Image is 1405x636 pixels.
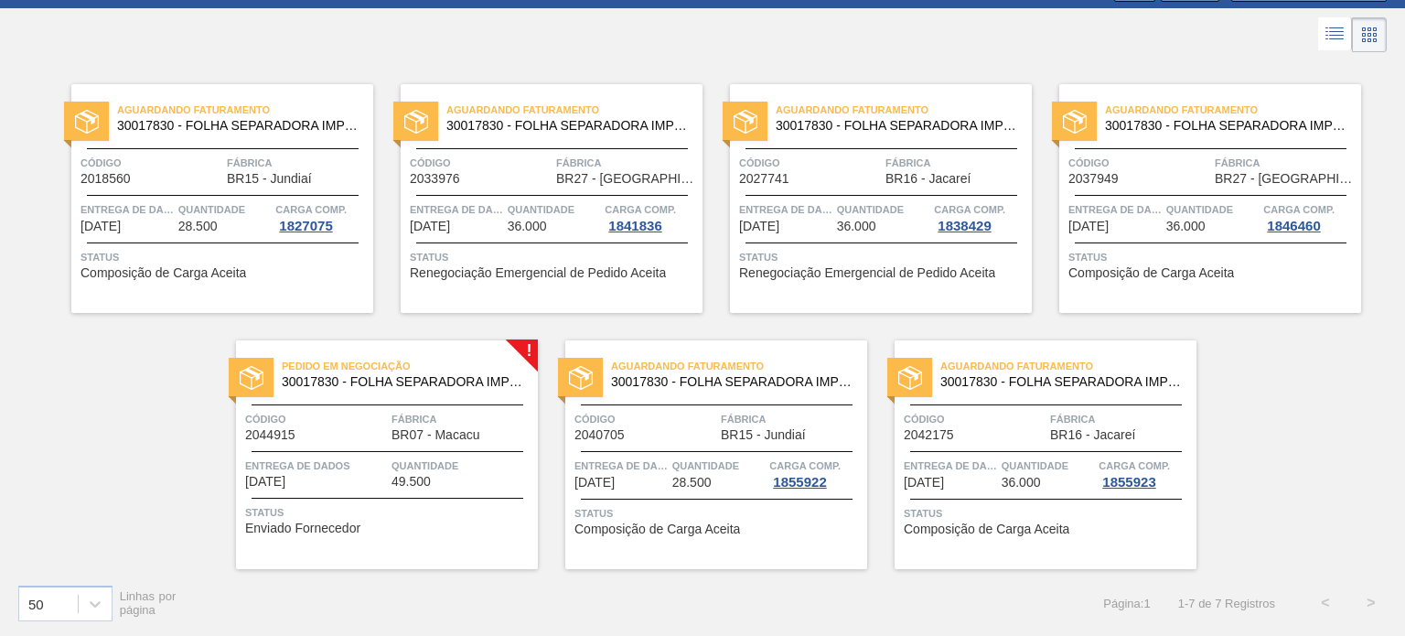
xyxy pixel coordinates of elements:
font: Carga Comp. [769,460,841,471]
font: Código [904,414,945,425]
span: Quantidade [508,200,601,219]
span: BR27 - Nova Minas [556,172,698,186]
font: de [1198,597,1211,610]
span: Entrega de dados [245,457,387,475]
span: 49.500 [391,475,431,489]
font: Status [574,508,613,519]
span: Carga Comp. [1099,457,1170,475]
a: statusAguardando Faturamento30017830 - FOLHA SEPARADORA IMPERMEÁVELCódigo2033976FábricaBR27 - [GE... [373,84,702,313]
font: 2042175 [904,427,954,442]
span: 2018560 [80,172,131,186]
span: Código [80,154,222,172]
font: BR07 - Macacu [391,427,479,442]
font: 30017830 - FOLHA SEPARADORA IMPERMEÁVEL [776,118,1073,133]
span: 36.000 [1166,220,1206,233]
span: Status [739,248,1027,266]
font: [DATE] [904,475,944,490]
font: Composição de Carga Aceita [80,265,246,280]
font: 49.500 [391,474,431,489]
font: [DATE] [410,219,450,233]
font: 1841836 [608,218,661,233]
a: Carga Comp.1841836 [605,200,698,233]
font: Status [1068,252,1107,263]
font: Página [1103,597,1140,610]
span: Quantidade [178,200,272,219]
a: statusAguardando Faturamento30017830 - FOLHA SEPARADORA IMPERMEÁVELCódigo2040705FábricaBR15 - Jun... [538,340,867,569]
span: 2044915 [245,428,295,442]
button: > [1348,580,1394,626]
span: Entrega de dados [80,200,174,219]
font: Carga Comp. [934,204,1005,215]
span: Fábrica [885,154,1027,172]
font: 30017830 - FOLHA SEPARADORA IMPERMEÁVEL [117,118,414,133]
span: Fábrica [721,410,863,428]
font: 2033976 [410,171,460,186]
font: Quantidade [1166,204,1233,215]
a: statusAguardando Faturamento30017830 - FOLHA SEPARADORA IMPERMEÁVELCódigo2018560FábricaBR15 - Jun... [44,84,373,313]
font: Aguardando Faturamento [940,361,1093,372]
font: 2040705 [574,427,625,442]
font: Fábrica [885,157,931,168]
span: Composição de Carga Aceita [574,523,740,536]
span: 28/10/2025 [245,475,285,489]
span: Código [904,410,1046,428]
img: status [240,366,263,390]
span: 21/10/2025 [739,220,779,233]
font: - [1185,597,1188,610]
span: BR15 - Jundiaí [721,428,806,442]
span: Aguardando Faturamento [1105,101,1361,119]
span: 12/11/2025 [574,476,615,490]
span: Carga Comp. [275,200,347,219]
font: BR16 - Jacareí [885,171,971,186]
a: Carga Comp.1827075 [275,200,369,233]
font: Carga Comp. [1099,460,1170,471]
font: 1 [1178,597,1185,610]
span: Status [574,504,863,523]
font: Carga Comp. [1263,204,1335,215]
span: 30017830 - FOLHA SEPARADORA IMPERMEÁVEL [1105,119,1346,133]
a: Carga Comp.1838429 [934,200,1027,233]
font: 2037949 [1068,171,1119,186]
img: status [404,110,428,134]
font: Renegociação Emergencial de Pedido Aceita [410,265,666,280]
span: Carga Comp. [1263,200,1335,219]
span: BR16 - Jacareí [885,172,971,186]
span: Fábrica [227,154,369,172]
img: status [734,110,757,134]
img: status [1063,110,1087,134]
font: 28.500 [178,219,218,233]
span: 07/10/2025 [80,220,121,233]
a: Carga Comp.1846460 [1263,200,1357,233]
font: Quantidade [837,204,904,215]
font: > [1367,595,1375,610]
font: Pedido em Negociação [282,361,411,372]
span: 30017830 - FOLHA SEPARADORA IMPERMEÁVEL [117,119,359,133]
span: BR27 - Nova Minas [1215,172,1357,186]
font: Quantidade [672,460,739,471]
font: Fábrica [1050,414,1096,425]
font: BR15 - Jundiaí [721,427,806,442]
font: 2018560 [80,171,131,186]
font: Status [739,252,778,263]
span: Status [904,504,1192,523]
font: 1855922 [773,474,826,490]
a: Carga Comp.1855922 [769,457,863,490]
font: Quantidade [508,204,574,215]
font: Código [245,414,286,425]
span: Renegociação Emergencial de Pedido Aceita [739,266,995,280]
span: Código [410,154,552,172]
span: Quantidade [837,200,930,219]
font: 36.000 [1166,219,1206,233]
span: Aguardando Faturamento [446,101,702,119]
span: Fábrica [1050,410,1192,428]
span: 2037949 [1068,172,1119,186]
span: 2042175 [904,428,954,442]
font: Quantidade [178,204,245,215]
span: Composição de Carga Aceita [80,266,246,280]
font: Entrega de dados [904,460,1009,471]
font: Carga Comp. [605,204,676,215]
font: Status [245,507,284,518]
font: BR27 - [GEOGRAPHIC_DATA] [556,171,733,186]
font: 1 [1143,597,1150,610]
span: Código [739,154,881,172]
